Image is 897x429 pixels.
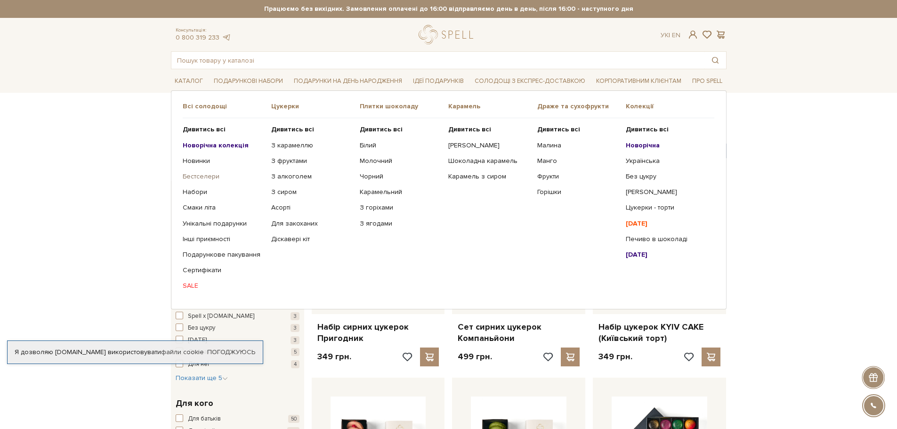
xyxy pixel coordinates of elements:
[291,348,299,356] span: 5
[448,125,491,133] b: Дивитись всі
[537,172,619,181] a: Фрукти
[537,125,619,134] a: Дивитись всі
[176,312,299,321] button: Spell x [DOMAIN_NAME] 3
[626,141,660,149] b: Новорічна
[626,251,707,259] a: [DATE]
[448,157,530,165] a: Шоколадна карамель
[626,172,707,181] a: Без цукру
[176,360,299,369] button: Для неї 4
[183,203,264,212] a: Смаки літа
[171,52,704,69] input: Пошук товару у каталозі
[176,27,231,33] span: Консультація:
[183,141,264,150] a: Новорічна колекція
[183,125,226,133] b: Дивитись всі
[598,322,720,344] a: Набір цукерок KYIV CAKE (Київський торт)
[291,336,299,344] span: 3
[183,102,271,111] span: Всі солодощі
[291,312,299,320] span: 3
[672,31,680,39] a: En
[171,90,727,309] div: Каталог
[626,251,647,259] b: [DATE]
[626,219,647,227] b: [DATE]
[317,322,439,344] a: Набір сирних цукерок Пригодник
[288,415,299,423] span: 50
[183,235,264,243] a: Інші приємності
[188,324,215,333] span: Без цукру
[360,125,403,133] b: Дивитись всі
[183,141,249,149] b: Новорічна колекція
[537,125,580,133] b: Дивитись всі
[704,52,726,69] button: Пошук товару у каталозі
[271,125,353,134] a: Дивитись всі
[171,74,207,89] a: Каталог
[626,157,707,165] a: Українська
[176,373,228,383] button: Показати ще 5
[188,360,209,369] span: Для неї
[183,219,264,228] a: Унікальні подарунки
[626,235,707,243] a: Печиво в шоколаді
[626,188,707,196] a: [PERSON_NAME]
[626,203,707,212] a: Цукерки - торти
[688,74,726,89] a: Про Spell
[448,125,530,134] a: Дивитись всі
[360,157,441,165] a: Молочний
[171,5,727,13] strong: Працюємо без вихідних. Замовлення оплачені до 16:00 відправляємо день в день, після 16:00 - насту...
[176,397,213,410] span: Для кого
[183,188,264,196] a: Набори
[271,188,353,196] a: З сиром
[448,172,530,181] a: Карамель з сиром
[271,157,353,165] a: З фруктами
[290,74,406,89] a: Подарунки на День народження
[183,282,264,290] a: SALE
[161,348,204,356] a: файли cookie
[176,414,299,424] button: Для батьків 50
[271,141,353,150] a: З карамеллю
[176,374,228,382] span: Показати ще 5
[271,102,360,111] span: Цукерки
[291,324,299,332] span: 3
[626,219,707,228] a: [DATE]
[626,141,707,150] a: Новорічна
[183,251,264,259] a: Подарункове пакування
[360,219,441,228] a: З ягодами
[207,348,255,356] a: Погоджуюсь
[448,141,530,150] a: [PERSON_NAME]
[183,125,264,134] a: Дивитись всі
[409,74,468,89] a: Ідеї подарунків
[176,324,299,333] button: Без цукру 3
[176,336,299,345] button: [DATE] 3
[188,312,254,321] span: Spell x [DOMAIN_NAME]
[176,33,219,41] a: 0 800 319 233
[271,125,314,133] b: Дивитись всі
[360,102,448,111] span: Плитки шоколаду
[448,102,537,111] span: Карамель
[626,125,669,133] b: Дивитись всі
[537,157,619,165] a: Манго
[183,266,264,275] a: Сертифікати
[271,172,353,181] a: З алкоголем
[183,172,264,181] a: Бестселери
[471,73,589,89] a: Солодощі з експрес-доставкою
[419,25,477,44] a: logo
[317,351,351,362] p: 349 грн.
[458,322,580,344] a: Сет сирних цукерок Компаньйони
[360,125,441,134] a: Дивитись всі
[271,203,353,212] a: Асорті
[360,141,441,150] a: Білий
[271,219,353,228] a: Для закоханих
[626,125,707,134] a: Дивитись всі
[8,348,263,356] div: Я дозволяю [DOMAIN_NAME] використовувати
[183,157,264,165] a: Новинки
[669,31,670,39] span: |
[188,336,207,345] span: [DATE]
[458,351,492,362] p: 499 грн.
[222,33,231,41] a: telegram
[360,172,441,181] a: Чорний
[188,414,221,424] span: Для батьків
[291,360,299,368] span: 4
[537,141,619,150] a: Малина
[210,74,287,89] a: Подарункові набори
[598,351,632,362] p: 349 грн.
[360,203,441,212] a: З горіхами
[360,188,441,196] a: Карамельний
